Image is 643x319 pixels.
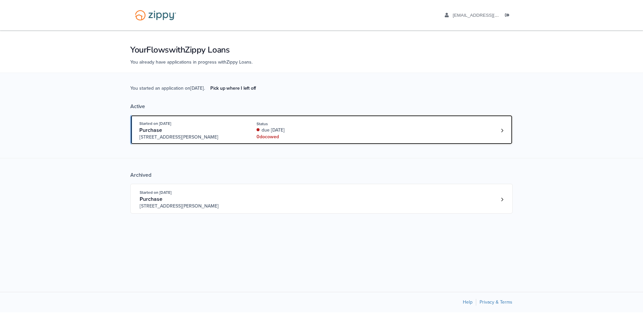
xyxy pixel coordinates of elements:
span: Started on [DATE] [139,121,171,126]
span: [STREET_ADDRESS][PERSON_NAME] [140,203,242,210]
a: Loan number 4228033 [497,126,507,136]
div: 0 doc owed [257,134,346,140]
div: Active [130,103,513,110]
div: Status [257,121,346,127]
div: Archived [130,172,513,178]
a: Open loan 4228033 [130,115,513,145]
span: You started an application on [DATE] . [130,85,261,103]
span: Started on [DATE] [140,190,171,195]
div: due [DATE] [257,127,346,134]
a: Loan number 3802615 [497,194,507,205]
span: You already have applications in progress with Zippy Loans . [130,59,253,65]
span: [STREET_ADDRESS][PERSON_NAME] [139,134,241,141]
a: Privacy & Terms [480,299,512,305]
a: edit profile [445,13,529,19]
a: Open loan 3802615 [130,184,513,214]
a: Log out [505,13,512,19]
span: Purchase [139,127,162,134]
img: Logo [131,7,181,24]
h1: Your Flows with Zippy Loans [130,44,513,56]
span: Purchase [140,196,162,203]
span: aaboley88@icloud.com [453,13,529,18]
a: Pick up where I left off [205,83,261,94]
a: Help [463,299,473,305]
